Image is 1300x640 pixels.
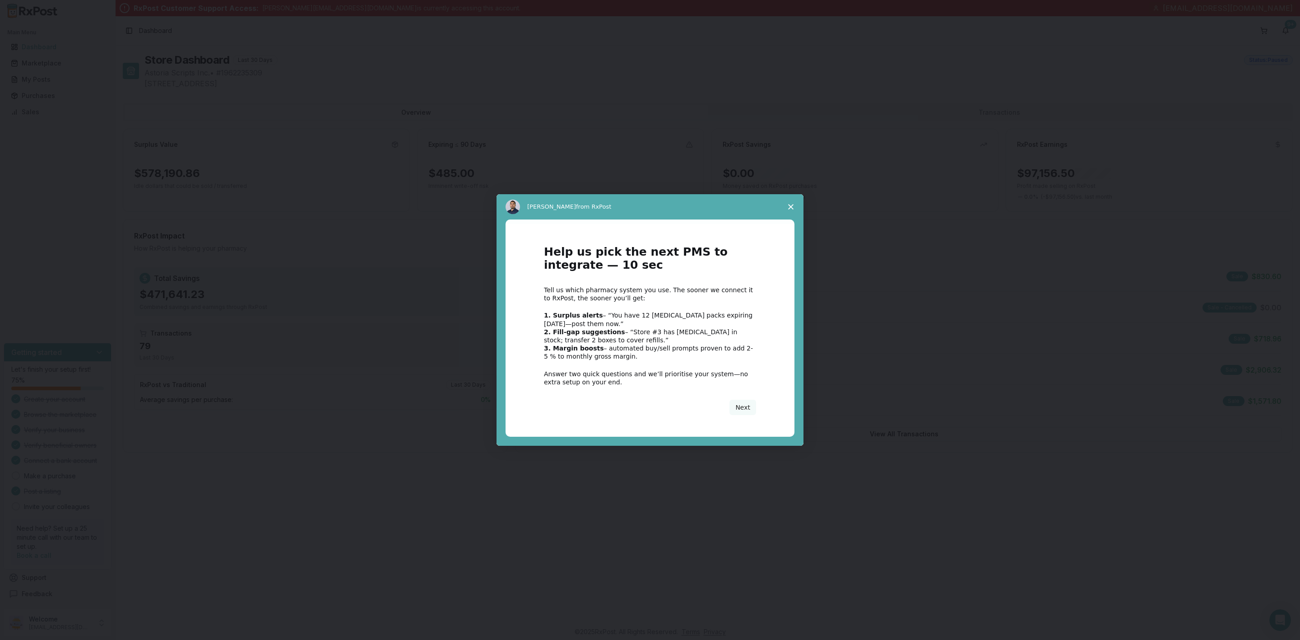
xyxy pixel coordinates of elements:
[544,345,604,352] b: 3. Margin boosts
[544,328,625,336] b: 2. Fill-gap suggestions
[778,194,803,220] span: Close survey
[544,312,603,319] b: 1. Surplus alerts
[576,203,611,210] span: from RxPost
[527,203,576,210] span: [PERSON_NAME]
[729,400,756,415] button: Next
[544,311,756,327] div: – “You have 12 [MEDICAL_DATA] packs expiring [DATE]—post them now.”
[544,328,756,344] div: – “Store #3 has [MEDICAL_DATA] in stock; transfer 2 boxes to cover refills.”
[544,344,756,360] div: – automated buy/sell prompts proven to add 2-5 % to monthly gross margin.
[506,200,520,214] img: Profile image for Manuel
[544,246,756,277] h1: Help us pick the next PMS to integrate — 10 sec
[544,370,756,386] div: Answer two quick questions and we’ll prioritise your system—no extra setup on your end.
[544,286,756,302] div: Tell us which pharmacy system you use. The sooner we connect it to RxPost, the sooner you’ll get:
